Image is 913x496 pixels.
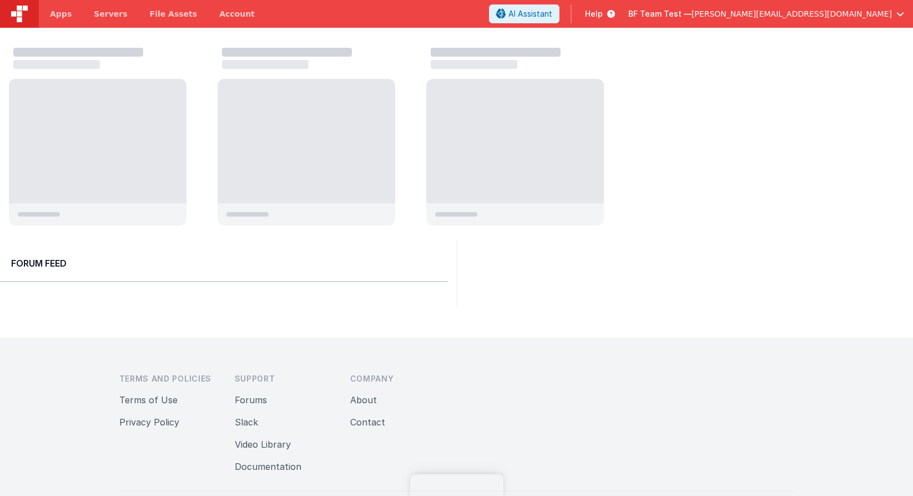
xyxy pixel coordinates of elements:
a: Privacy Policy [119,417,179,428]
span: BF Team Test — [628,8,692,19]
span: [PERSON_NAME][EMAIL_ADDRESS][DOMAIN_NAME] [692,8,892,19]
span: Apps [50,8,72,19]
h3: Company [350,373,448,384]
a: Terms of Use [119,394,178,405]
h3: Terms and Policies [119,373,217,384]
span: Servers [94,8,127,19]
button: BF Team Test — [PERSON_NAME][EMAIL_ADDRESS][DOMAIN_NAME] [628,8,904,19]
h2: Forum Feed [11,257,437,270]
span: File Assets [150,8,198,19]
button: Forums [235,393,267,407]
button: Contact [350,415,385,429]
button: Slack [235,415,258,429]
a: About [350,394,377,405]
button: About [350,393,377,407]
button: AI Assistant [489,4,559,23]
button: Video Library [235,438,291,451]
span: Help [585,8,603,19]
span: AI Assistant [508,8,552,19]
h3: Support [235,373,332,384]
button: Documentation [235,460,301,473]
a: Slack [235,417,258,428]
